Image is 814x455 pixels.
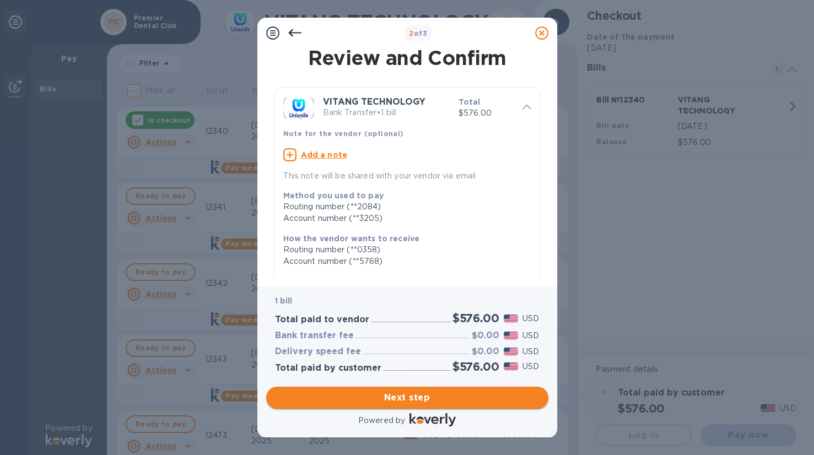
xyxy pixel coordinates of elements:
[358,415,405,426] p: Powered by
[504,332,519,339] img: USD
[283,277,342,286] b: Payment date
[283,129,404,138] b: Note for the vendor (optional)
[275,346,361,357] h3: Delivery speed fee
[472,331,499,341] h3: $0.00
[275,331,354,341] h3: Bank transfer fee
[275,391,540,404] span: Next step
[283,244,522,256] div: Routing number (**0358)
[283,213,522,224] div: Account number (**3205)
[275,296,293,305] b: 1 bill
[272,46,543,69] h1: Review and Confirm
[275,363,381,373] h3: Total paid by customer
[409,29,427,37] b: of 3
[409,29,413,37] span: 2
[522,330,539,342] p: USD
[504,362,519,370] img: USD
[283,256,522,267] div: Account number (**5768)
[283,201,522,213] div: Routing number (**2084)
[266,387,548,409] button: Next step
[323,96,425,107] b: VITANG TECHNOLOGY
[301,150,348,159] u: Add a note
[452,311,499,325] h2: $576.00
[522,361,539,372] p: USD
[283,96,531,182] div: VITANG TECHNOLOGYBank Transfer•1 billTotal$576.00Note for the vendor (optional)Add a noteThis not...
[472,346,499,357] h3: $0.00
[459,97,481,106] b: Total
[504,315,519,322] img: USD
[452,360,499,373] h2: $576.00
[283,191,384,200] b: Method you used to pay
[522,346,539,357] p: USD
[522,313,539,324] p: USD
[504,348,519,355] img: USD
[459,107,514,119] p: $576.00
[275,315,369,325] h3: Total paid to vendor
[409,413,456,426] img: Logo
[323,107,450,118] p: Bank Transfer • 1 bill
[283,170,531,182] p: This note will be shared with your vendor via email
[283,234,420,243] b: How the vendor wants to receive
